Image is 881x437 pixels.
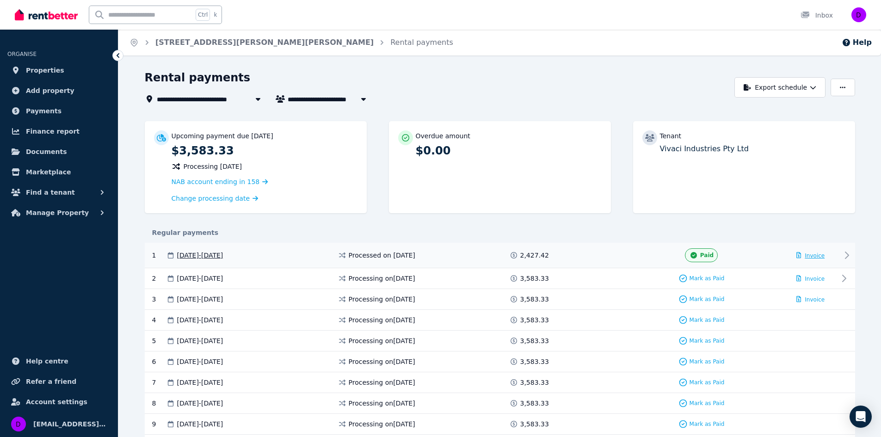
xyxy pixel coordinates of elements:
[7,163,111,181] a: Marketplace
[26,207,89,218] span: Manage Property
[520,399,549,408] span: 3,583.33
[172,143,357,158] p: $3,583.33
[172,131,273,141] p: Upcoming payment due [DATE]
[11,417,26,431] img: dalrympleroad399@gmail.com
[520,357,549,366] span: 3,583.33
[349,336,415,345] span: Processing on [DATE]
[152,295,166,304] div: 3
[520,336,549,345] span: 3,583.33
[842,37,872,48] button: Help
[177,274,223,283] span: [DATE] - [DATE]
[177,419,223,429] span: [DATE] - [DATE]
[172,178,260,185] span: NAB account ending in 158
[26,376,76,387] span: Refer a friend
[26,85,74,96] span: Add property
[690,358,725,365] span: Mark as Paid
[177,357,223,366] span: [DATE] - [DATE]
[349,378,415,387] span: Processing on [DATE]
[177,378,223,387] span: [DATE] - [DATE]
[349,315,415,325] span: Processing on [DATE]
[26,396,87,407] span: Account settings
[520,295,549,304] span: 3,583.33
[152,336,166,345] div: 5
[349,274,415,283] span: Processing on [DATE]
[26,356,68,367] span: Help centre
[851,7,866,22] img: dalrympleroad399@gmail.com
[416,131,470,141] p: Overdue amount
[349,251,415,260] span: Processed on [DATE]
[7,122,111,141] a: Finance report
[796,251,825,260] button: Invoice
[349,357,415,366] span: Processing on [DATE]
[796,295,825,304] button: Invoice
[349,419,415,429] span: Processing on [DATE]
[145,70,251,85] h1: Rental payments
[152,399,166,408] div: 8
[690,400,725,407] span: Mark as Paid
[805,296,825,303] span: Invoice
[690,420,725,428] span: Mark as Paid
[152,248,166,262] div: 1
[700,252,714,259] span: Paid
[26,187,75,198] span: Find a tenant
[177,315,223,325] span: [DATE] - [DATE]
[33,419,107,430] span: [EMAIL_ADDRESS][DOMAIN_NAME]
[734,77,826,98] button: Export schedule
[520,378,549,387] span: 3,583.33
[349,295,415,304] span: Processing on [DATE]
[7,352,111,370] a: Help centre
[152,419,166,429] div: 9
[349,399,415,408] span: Processing on [DATE]
[184,162,242,171] span: Processing [DATE]
[7,372,111,391] a: Refer a friend
[152,315,166,325] div: 4
[152,274,166,283] div: 2
[26,146,67,157] span: Documents
[118,30,464,55] nav: Breadcrumb
[7,393,111,411] a: Account settings
[7,183,111,202] button: Find a tenant
[15,8,78,22] img: RentBetter
[177,336,223,345] span: [DATE] - [DATE]
[172,194,250,203] span: Change processing date
[850,406,872,428] div: Open Intercom Messenger
[152,357,166,366] div: 6
[796,274,825,283] button: Invoice
[26,126,80,137] span: Finance report
[172,194,259,203] a: Change processing date
[520,315,549,325] span: 3,583.33
[660,143,846,154] p: Vivaci Industries Pty Ltd
[520,419,549,429] span: 3,583.33
[520,251,549,260] span: 2,427.42
[690,316,725,324] span: Mark as Paid
[7,51,37,57] span: ORGANISE
[416,143,602,158] p: $0.00
[690,337,725,345] span: Mark as Paid
[155,38,374,47] a: [STREET_ADDRESS][PERSON_NAME][PERSON_NAME]
[196,9,210,21] span: Ctrl
[7,203,111,222] button: Manage Property
[801,11,833,20] div: Inbox
[690,275,725,282] span: Mark as Paid
[7,81,111,100] a: Add property
[177,399,223,408] span: [DATE] - [DATE]
[177,295,223,304] span: [DATE] - [DATE]
[7,61,111,80] a: Properties
[26,166,71,178] span: Marketplace
[152,378,166,387] div: 7
[145,228,855,237] div: Regular payments
[7,142,111,161] a: Documents
[390,38,453,47] a: Rental payments
[7,102,111,120] a: Payments
[690,295,725,303] span: Mark as Paid
[805,252,825,259] span: Invoice
[805,276,825,282] span: Invoice
[26,65,64,76] span: Properties
[26,105,62,117] span: Payments
[520,274,549,283] span: 3,583.33
[214,11,217,18] span: k
[660,131,682,141] p: Tenant
[690,379,725,386] span: Mark as Paid
[177,251,223,260] span: [DATE] - [DATE]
